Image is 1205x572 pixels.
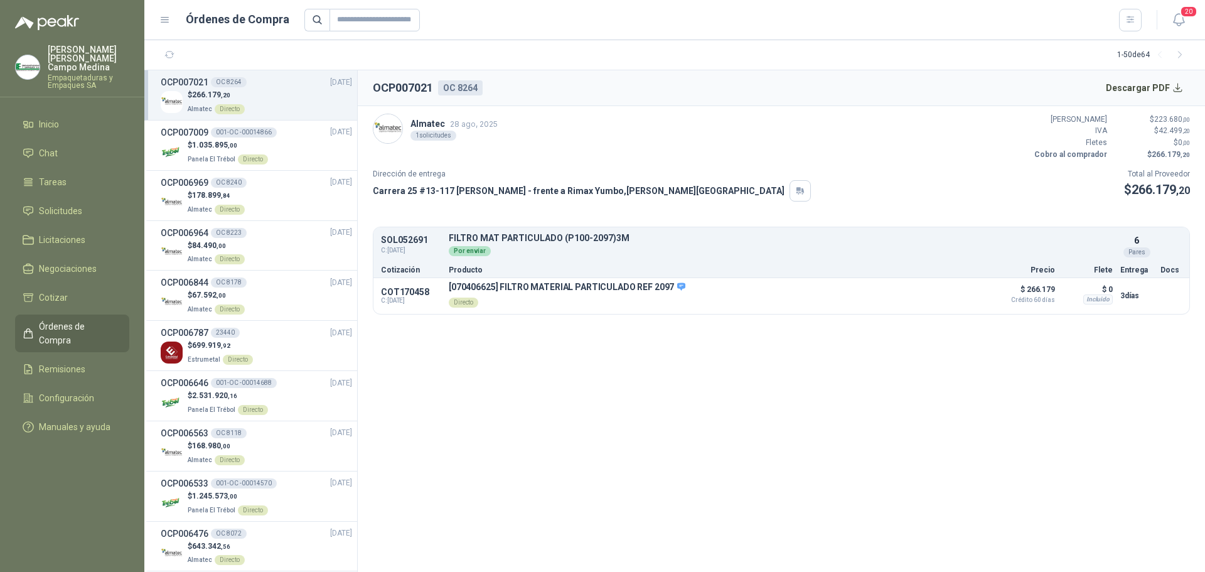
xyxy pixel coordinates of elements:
div: 1 solicitudes [410,131,456,141]
img: Company Logo [161,291,183,313]
a: OCP006969OC 8240[DATE] Company Logo$178.899,84AlmatecDirecto [161,176,352,215]
p: $ [188,240,245,252]
h3: OCP006969 [161,176,208,190]
img: Company Logo [161,542,183,564]
img: Company Logo [161,342,183,364]
a: OCP006563OC 8118[DATE] Company Logo$168.980,00AlmatecDirecto [161,426,352,466]
p: $ 0 [1063,282,1113,297]
h3: OCP006563 [161,426,208,440]
div: Directo [238,505,268,515]
img: Company Logo [16,55,40,79]
span: 643.342 [192,542,230,551]
span: Licitaciones [39,233,85,247]
p: Flete [1063,266,1113,274]
span: Almatec [188,256,212,262]
div: OC 8118 [211,428,247,438]
p: $ [1115,114,1190,126]
p: $ [1115,149,1190,161]
span: 28 ago, 2025 [450,119,498,129]
a: Órdenes de Compra [15,315,129,352]
a: OCP006964OC 8223[DATE] Company Logo$84.490,00AlmatecDirecto [161,226,352,266]
span: 0 [1178,138,1190,147]
div: OC 8264 [438,80,483,95]
span: Almatec [188,456,212,463]
a: OCP006476OC 8072[DATE] Company Logo$643.342,56AlmatecDirecto [161,527,352,566]
span: Panela El Trébol [188,507,235,514]
div: OC 8264 [211,77,247,87]
h3: OCP006787 [161,326,208,340]
h3: OCP006646 [161,376,208,390]
span: Crédito 60 días [992,297,1055,303]
span: Solicitudes [39,204,82,218]
p: 3 días [1120,288,1153,303]
h3: OCP006533 [161,477,208,490]
div: OC 8178 [211,278,247,288]
span: [DATE] [330,277,352,289]
a: Manuales y ayuda [15,415,129,439]
p: Cotización [381,266,441,274]
span: [DATE] [330,126,352,138]
a: OCP00678723440[DATE] Company Logo$699.919,92EstrumetalDirecto [161,326,352,365]
p: $ [1115,125,1190,137]
span: [DATE] [330,327,352,339]
span: 699.919 [192,341,230,350]
span: 67.592 [192,291,226,299]
div: Directo [449,298,478,308]
span: ,20 [1181,151,1190,158]
div: Directo [238,154,268,165]
img: Company Logo [161,91,183,113]
h3: OCP006844 [161,276,208,289]
span: C: [DATE] [381,246,441,256]
span: [DATE] [330,77,352,89]
span: Tareas [39,175,67,189]
span: ,16 [228,392,237,399]
span: Inicio [39,117,59,131]
p: $ [1124,180,1190,200]
p: Cobro al comprador [1032,149,1107,161]
p: Producto [449,266,985,274]
span: 1.245.573 [192,492,237,500]
span: [DATE] [330,427,352,439]
p: $ [1115,137,1190,149]
span: Almatec [188,105,212,112]
div: Incluido [1083,294,1113,305]
span: Panela El Trébol [188,156,235,163]
p: COT170458 [381,287,441,297]
img: Company Logo [161,442,183,464]
h2: OCP007021 [373,79,433,97]
p: Dirección de entrega [373,168,811,180]
button: Descargar PDF [1099,75,1191,100]
p: Entrega [1120,266,1153,274]
span: ,00 [1182,116,1190,123]
img: Company Logo [373,114,402,143]
p: $ [188,390,268,402]
a: Negociaciones [15,257,129,281]
span: 84.490 [192,241,226,250]
p: $ [188,289,245,301]
span: Configuración [39,391,94,405]
p: Almatec [410,117,498,131]
span: ,20 [221,92,230,99]
span: ,92 [221,342,230,349]
a: Cotizar [15,286,129,310]
img: Company Logo [161,192,183,213]
div: Por enviar [449,246,491,256]
a: Tareas [15,170,129,194]
p: [PERSON_NAME] [1032,114,1107,126]
div: OC 8223 [211,228,247,238]
div: Pares [1123,247,1150,257]
p: $ 266.179 [992,282,1055,303]
span: 42.499 [1159,126,1190,135]
div: 001-OC -00014688 [211,378,277,388]
a: OCP006844OC 8178[DATE] Company Logo$67.592,00AlmatecDirecto [161,276,352,315]
p: $ [188,139,268,151]
div: 1 - 50 de 64 [1117,45,1190,65]
div: 001-OC -00014866 [211,127,277,138]
p: Fletes [1032,137,1107,149]
h3: OCP007021 [161,75,208,89]
h1: Órdenes de Compra [186,11,289,28]
span: 266.179 [1152,150,1190,159]
p: $ [188,340,253,352]
a: OCP007009001-OC -00014866[DATE] Company Logo$1.035.895,00Panela El TrébolDirecto [161,126,352,165]
div: Directo [215,205,245,215]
